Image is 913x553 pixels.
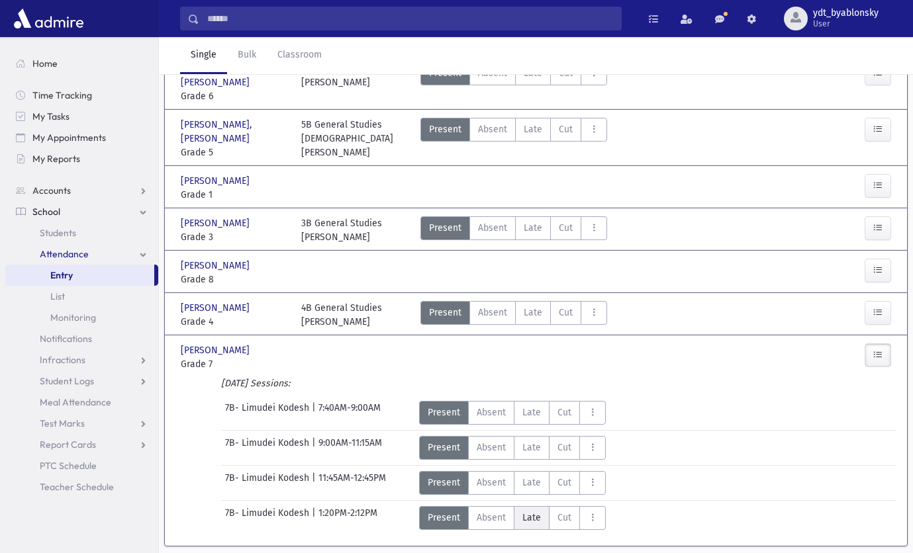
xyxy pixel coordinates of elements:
a: Classroom [267,37,332,74]
span: Absent [478,306,507,319]
span: Grade 1 [181,188,288,202]
a: Meal Attendance [5,392,158,413]
span: Late [522,405,541,419]
span: 1:20PM-2:12PM [318,506,377,530]
span: | [312,471,318,495]
div: AttTypes [419,436,606,460]
a: Infractions [5,349,158,370]
span: Present [428,511,460,525]
span: Report Cards [40,439,96,450]
span: Late [522,476,541,489]
a: Notifications [5,328,158,349]
a: Home [5,53,158,74]
span: 9:00AM-11:15AM [318,436,382,460]
span: [PERSON_NAME] [181,216,252,230]
span: | [312,401,318,425]
a: My Reports [5,148,158,169]
span: Teacher Schedule [40,481,114,493]
span: Grade 5 [181,146,288,159]
a: Accounts [5,180,158,201]
span: Cut [557,441,571,454]
span: Home [32,58,58,69]
span: [PERSON_NAME] [181,301,252,315]
span: Attendance [40,248,89,260]
span: 7B- Limudei Kodesh [225,436,312,460]
span: [PERSON_NAME] [181,343,252,357]
span: Absent [477,441,506,454]
span: Late [522,441,541,454]
span: Absent [478,221,507,235]
a: PTC Schedule [5,455,158,476]
span: Grade 6 [181,89,288,103]
span: 11:45AM-12:45PM [318,471,386,495]
a: Monitoring [5,307,158,328]
input: Search [199,7,621,30]
span: My Tasks [32,110,70,122]
a: Test Marks [5,413,158,434]
span: Absent [477,476,506,489]
span: Present [429,122,461,136]
a: Report Cards [5,434,158,455]
span: Absent [477,511,506,525]
div: 4B General Studies [PERSON_NAME] [301,301,382,329]
img: AdmirePro [11,5,87,32]
div: AttTypes [419,401,606,425]
div: AttTypes [419,471,606,495]
span: Grade 3 [181,230,288,244]
span: Grade 8 [181,273,288,286]
span: Test Marks [40,417,85,429]
span: School [32,206,60,218]
span: Present [429,221,461,235]
span: [PERSON_NAME], [PERSON_NAME] [181,118,288,146]
span: Cut [559,306,573,319]
div: AttTypes [420,118,607,159]
span: Present [428,441,460,454]
a: Bulk [227,37,267,74]
a: My Tasks [5,106,158,127]
div: 3B General Studies [PERSON_NAME] [301,216,382,244]
span: Cut [559,221,573,235]
span: 7B- Limudei Kodesh [225,401,312,425]
span: Cut [557,476,571,489]
div: 6B General Studies [PERSON_NAME] [301,62,382,103]
span: Present [428,476,460,489]
span: User [813,19,879,29]
div: AttTypes [420,216,607,244]
a: Students [5,222,158,243]
span: Meal Attendance [40,396,111,408]
i: [DATE] Sessions: [221,378,290,389]
span: Grade 4 [181,315,288,329]
span: Present [429,306,461,319]
div: AttTypes [419,506,606,530]
a: School [5,201,158,222]
span: Cut [557,405,571,419]
span: 7B- Limudei Kodesh [225,471,312,495]
span: [PERSON_NAME], [PERSON_NAME] [181,62,288,89]
span: Cut [559,122,573,136]
div: AttTypes [420,301,607,329]
span: PTC Schedule [40,460,97,472]
a: List [5,286,158,307]
span: Absent [478,122,507,136]
span: [PERSON_NAME] [181,259,252,273]
span: Late [524,306,542,319]
span: ydt_byablonsky [813,8,879,19]
span: Accounts [32,185,71,196]
span: Student Logs [40,375,94,387]
span: List [50,290,65,302]
a: Time Tracking [5,85,158,106]
span: | [312,436,318,460]
span: | [312,506,318,530]
span: Monitoring [50,312,96,323]
a: Student Logs [5,370,158,392]
a: My Appointments [5,127,158,148]
span: Late [524,221,542,235]
span: Students [40,227,76,239]
span: 7:40AM-9:00AM [318,401,381,425]
a: Teacher Schedule [5,476,158,497]
span: Cut [557,511,571,525]
span: Absent [477,405,506,419]
span: Present [428,405,460,419]
a: Attendance [5,243,158,265]
span: [PERSON_NAME] [181,174,252,188]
